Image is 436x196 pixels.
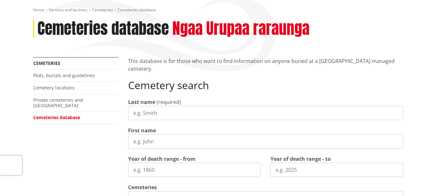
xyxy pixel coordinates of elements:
[37,19,169,38] h1: Cemeteries database
[117,7,156,13] span: Cemeteries database
[128,127,156,134] label: First name
[49,7,87,13] a: Services and facilities
[33,97,83,108] a: Private cemeteries and [GEOGRAPHIC_DATA]
[128,79,403,91] h2: Cemetery search
[128,163,261,177] input: e.g. 1860
[128,183,157,191] label: Cemeteries
[270,163,403,177] input: e.g. 2025
[33,7,403,13] nav: breadcrumb
[92,7,113,13] a: Cemeteries
[128,134,403,149] input: e.g. John
[172,19,309,38] h2: Ngaa Urupaa raraunga
[270,155,331,163] label: Year of death range - to
[33,85,75,91] a: Cemetery locations
[128,57,403,73] p: This database is for those who want to find information on anyone buried at a [GEOGRAPHIC_DATA] m...
[128,106,403,120] input: e.g. Smith
[33,7,44,13] a: Home
[128,155,196,163] label: Year of death range - from
[128,98,155,106] label: Last name
[157,98,181,106] span: (required)
[33,114,80,120] a: Cemeteries database
[406,169,430,192] iframe: Messenger Launcher
[33,60,60,66] a: Cemeteries
[33,72,95,78] a: Plots, burials and guidelines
